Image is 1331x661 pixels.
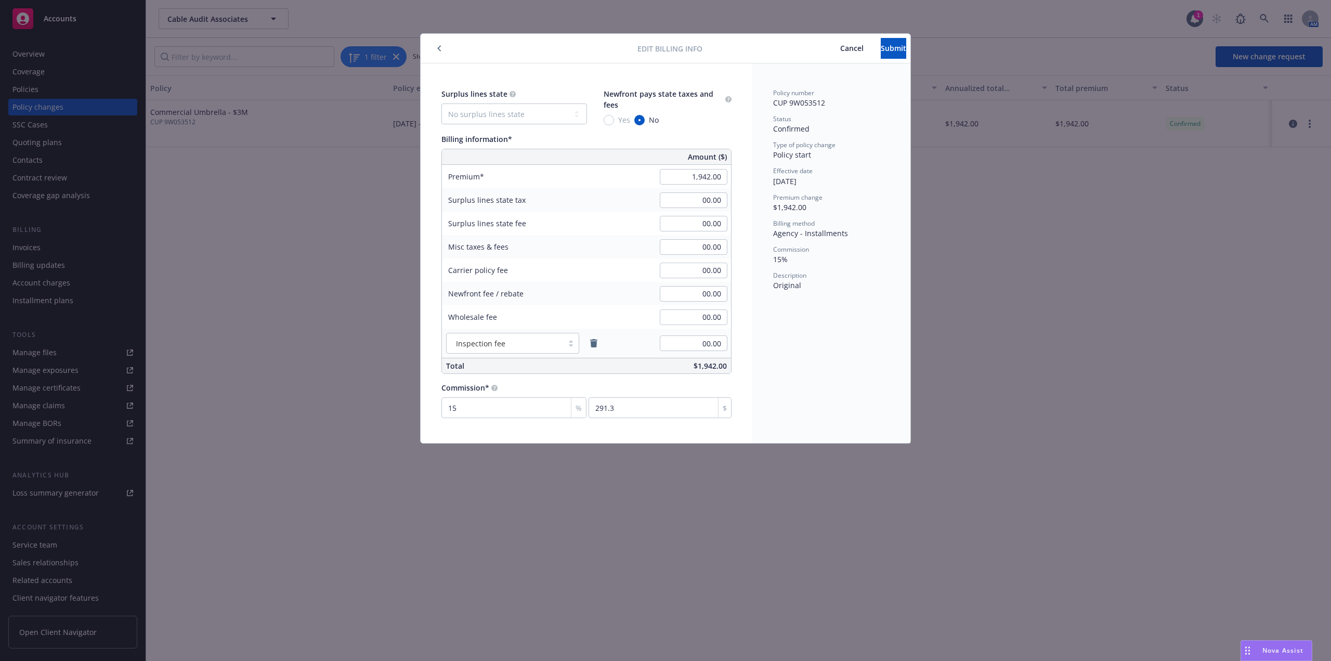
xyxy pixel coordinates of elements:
[441,383,489,393] span: Commission*
[773,280,801,290] span: Original
[448,218,526,228] span: Surplus lines state fee
[604,115,614,125] input: Yes
[840,43,864,53] span: Cancel
[448,312,497,322] span: Wholesale fee
[773,114,791,123] span: Status
[1262,646,1303,655] span: Nova Assist
[1241,640,1312,661] button: Nova Assist
[448,195,526,205] span: Surplus lines state tax
[773,254,788,264] span: 15%
[1241,641,1254,660] div: Drag to move
[773,150,811,160] span: Policy start
[618,114,630,125] span: Yes
[660,335,727,351] input: 0.00
[604,89,713,110] span: Newfront pays state taxes and fees
[441,89,507,99] span: Surplus lines state
[446,361,464,371] span: Total
[660,309,727,325] input: 0.00
[773,245,809,254] span: Commission
[773,219,815,228] span: Billing method
[881,43,906,53] span: Submit
[448,242,508,252] span: Misc taxes & fees
[773,271,806,280] span: Description
[448,289,524,299] span: Newfront fee / rebate
[634,115,645,125] input: No
[823,38,881,59] button: Cancel
[649,114,659,125] span: No
[773,88,814,97] span: Policy number
[773,166,813,175] span: Effective date
[660,286,727,302] input: 0.00
[576,403,582,413] span: %
[448,265,508,275] span: Carrier policy fee
[694,361,727,371] span: $1,942.00
[773,202,806,212] span: $1,942.00
[456,338,505,349] span: Inspection fee
[773,193,823,202] span: Premium change
[773,176,797,186] span: [DATE]
[637,43,702,54] span: Edit billing info
[448,172,484,182] span: Premium
[881,38,906,59] button: Submit
[660,169,727,185] input: 0.00
[773,140,836,149] span: Type of policy change
[773,98,825,108] span: CUP 9W053512
[441,134,512,144] span: Billing information*
[660,263,727,278] input: 0.00
[588,337,600,349] a: remove
[660,239,727,255] input: 0.00
[773,228,848,238] span: Agency - Installments
[688,151,727,162] span: Amount ($)
[773,124,810,134] span: Confirmed
[660,192,727,208] input: 0.00
[723,403,727,413] span: $
[660,216,727,231] input: 0.00
[452,338,558,349] span: Inspection fee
